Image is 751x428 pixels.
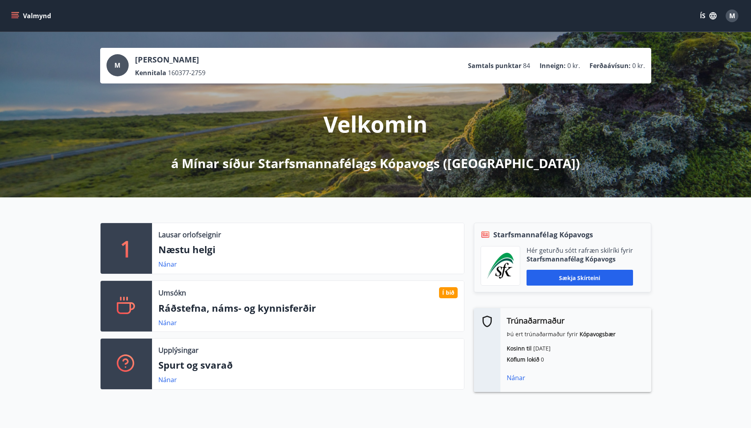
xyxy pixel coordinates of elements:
[527,255,633,263] p: Starfsmannafélag Kópavogs
[696,9,721,23] button: ÍS
[507,373,645,383] div: Nánar
[135,68,166,77] p: Kennitala
[589,61,631,70] p: Ferðaávísun :
[158,345,198,355] p: Upplýsingar
[540,61,566,70] p: Inneign :
[158,229,221,240] p: Lausar orlofseignir
[567,61,580,70] span: 0 kr.
[722,6,741,25] button: M
[323,109,428,139] p: Velkomin
[158,243,458,256] p: Næstu helgi
[527,270,633,286] button: Sækja skírteini
[729,11,735,20] span: M
[158,358,458,372] p: Spurt og svarað
[158,260,177,269] a: Nánar
[158,288,186,298] p: Umsókn
[158,375,177,384] a: Nánar
[158,318,177,327] a: Nánar
[493,229,593,240] span: Starfsmannafélag Kópavogs
[507,314,645,327] h6: Trúnaðarmaður
[171,155,580,172] p: á Mínar síður Starfsmannafélags Kópavogs ([GEOGRAPHIC_DATA])
[533,345,551,352] span: [DATE]
[507,345,645,352] p: Kosinn til
[580,330,616,338] strong: Kópavogsbær
[114,61,120,70] span: M
[527,246,633,255] p: Hér geturðu sótt rafræn skilríki fyrir
[541,356,544,363] span: 0
[507,330,645,338] p: Þú ert trúnaðarmaður fyrir
[523,61,530,70] span: 84
[10,9,54,23] button: menu
[487,253,514,279] img: x5MjQkxwhnYn6YREZUTEa9Q4KsBUeQdWGts9Dj4O.png
[168,68,205,77] span: 160377-2759
[632,61,645,70] span: 0 kr.
[507,356,645,364] p: Köflum lokið
[158,301,458,315] p: Ráðstefna, náms- og kynnisferðir
[468,61,521,70] p: Samtals punktar
[135,54,205,65] p: [PERSON_NAME]
[120,233,133,263] p: 1
[439,287,458,298] div: Í bið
